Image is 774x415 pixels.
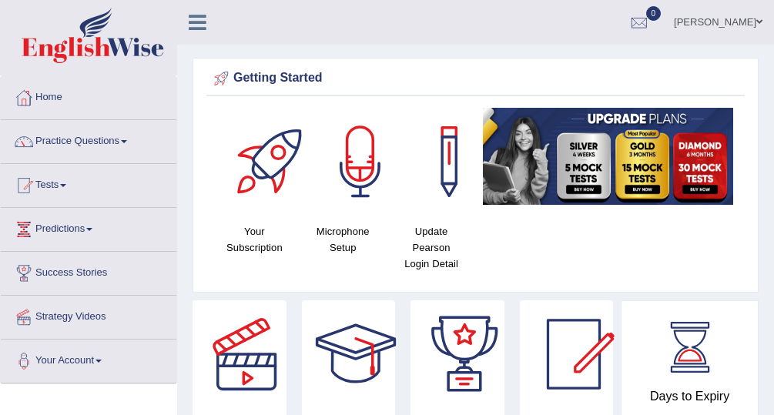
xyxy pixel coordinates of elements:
[638,390,741,403] h4: Days to Expiry
[1,164,176,202] a: Tests
[210,67,741,90] div: Getting Started
[1,296,176,334] a: Strategy Videos
[1,340,176,378] a: Your Account
[1,76,176,115] a: Home
[1,252,176,290] a: Success Stories
[483,108,733,205] img: small5.jpg
[218,223,291,256] h4: Your Subscription
[646,6,662,21] span: 0
[395,223,468,272] h4: Update Pearson Login Detail
[1,120,176,159] a: Practice Questions
[307,223,380,256] h4: Microphone Setup
[1,208,176,246] a: Predictions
